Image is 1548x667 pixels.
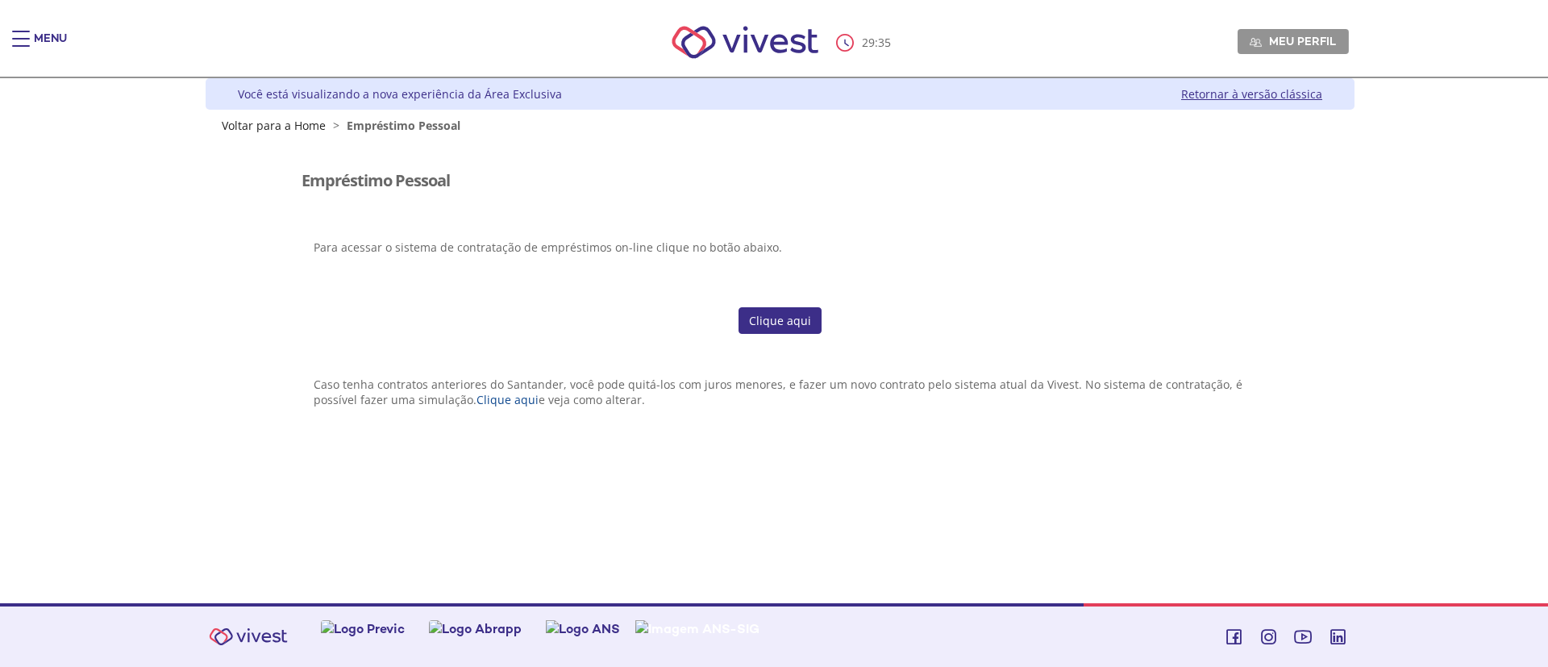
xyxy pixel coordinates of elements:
h3: Empréstimo Pessoal [302,172,450,190]
img: Logo Previc [321,620,405,637]
section: <span lang="pt-BR" dir="ltr">Visualizador do Conteúdo da Web</span> 1 [302,350,1259,444]
div: : [836,34,894,52]
img: Imagem ANS-SIG [635,620,759,637]
img: Vivest [654,8,837,77]
a: Meu perfil [1238,29,1349,53]
p: Caso tenha contratos anteriores do Santander, você pode quitá-los com juros menores, e fazer um n... [314,377,1247,407]
span: 29 [862,35,875,50]
p: Para acessar o sistema de contratação de empréstimos on-line clique no botão abaixo. [314,224,1247,255]
img: Meu perfil [1250,36,1262,48]
img: Vivest [200,619,297,655]
img: Logo Abrapp [429,620,522,637]
div: Menu [34,31,67,63]
img: Logo ANS [546,620,620,637]
a: Voltar para a Home [222,118,326,133]
div: Você está visualizando a nova experiência da Área Exclusiva [238,86,562,102]
section: <span lang="pt-BR" dir="ltr">CMCorp</span> [302,307,1259,335]
span: Meu perfil [1269,34,1336,48]
span: Empréstimo Pessoal [347,118,460,133]
a: Clique aqui [739,307,822,335]
span: > [329,118,343,133]
a: Retornar à versão clássica [1181,86,1322,102]
section: <span lang="pt-BR" dir="ltr">Visualizador do Conteúdo da Web</span> [302,148,1259,291]
a: Clique aqui [476,392,539,407]
div: Vivest [193,78,1354,603]
span: 35 [878,35,891,50]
